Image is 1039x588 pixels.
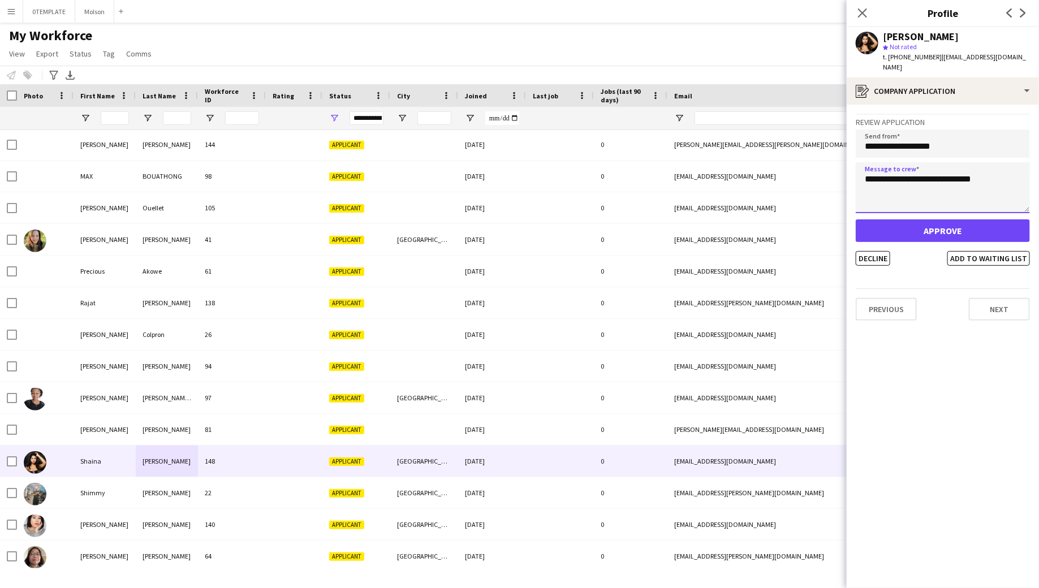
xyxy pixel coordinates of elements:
div: 97 [198,382,266,413]
button: Open Filter Menu [465,113,475,123]
div: [DATE] [458,129,526,160]
button: Open Filter Menu [80,113,90,123]
span: Workforce ID [205,87,245,104]
div: 0 [594,319,667,350]
div: 140 [198,509,266,540]
div: 148 [198,446,266,477]
div: Akowe [136,256,198,287]
div: Rajat [74,287,136,318]
button: Open Filter Menu [143,113,153,123]
div: [EMAIL_ADDRESS][PERSON_NAME][DOMAIN_NAME] [667,287,894,318]
img: Stephanie Luu [24,514,46,537]
div: 81 [198,414,266,445]
span: Status [329,92,351,100]
div: [DATE] [458,224,526,255]
span: First Name [80,92,115,100]
span: Applicant [329,552,364,561]
input: Email Filter Input [695,111,887,125]
div: [EMAIL_ADDRESS][PERSON_NAME][DOMAIN_NAME] [667,477,894,508]
div: [DATE] [458,256,526,287]
span: Applicant [329,172,364,181]
span: Jobs (last 90 days) [601,87,647,104]
div: [EMAIL_ADDRESS][DOMAIN_NAME] [667,192,894,223]
div: [EMAIL_ADDRESS][DOMAIN_NAME] [667,446,894,477]
span: View [9,49,25,59]
img: Tina Ansell [24,546,46,569]
div: [DATE] [458,319,526,350]
div: [PERSON_NAME] [74,319,136,350]
div: 0 [594,382,667,413]
span: Rating [273,92,294,100]
div: 98 [198,161,266,192]
div: [GEOGRAPHIC_DATA] [390,382,458,413]
button: Open Filter Menu [329,113,339,123]
div: [GEOGRAPHIC_DATA] [390,224,458,255]
div: BOUATHONG [136,161,198,192]
div: [DATE] [458,161,526,192]
div: 94 [198,351,266,382]
span: Email [674,92,692,100]
div: [GEOGRAPHIC_DATA] [390,477,458,508]
span: Joined [465,92,487,100]
div: 138 [198,287,266,318]
div: [PERSON_NAME] [136,351,198,382]
div: [DATE] [458,509,526,540]
button: Open Filter Menu [205,113,215,123]
a: Comms [122,46,156,61]
img: Patricia Pui Yue Lee [24,230,46,252]
span: Status [70,49,92,59]
div: 0 [594,446,667,477]
span: Applicant [329,426,364,434]
button: Decline [856,251,890,266]
input: Workforce ID Filter Input [225,111,259,125]
div: [PERSON_NAME] [74,509,136,540]
div: [PERSON_NAME] [136,287,198,318]
a: Tag [98,46,119,61]
span: Comms [126,49,152,59]
button: 0TEMPLATE [23,1,75,23]
div: 0 [594,351,667,382]
div: [PERSON_NAME] [74,129,136,160]
div: [EMAIL_ADDRESS][DOMAIN_NAME] [667,382,894,413]
span: Applicant [329,394,364,403]
span: Applicant [329,267,364,276]
div: 64 [198,541,266,572]
div: 0 [594,224,667,255]
span: My Workforce [9,27,92,44]
span: Photo [24,92,43,100]
div: [PERSON_NAME] [74,414,136,445]
button: Open Filter Menu [397,113,407,123]
img: Shimmy Silverman [24,483,46,505]
div: 0 [594,287,667,318]
div: [PERSON_NAME] [136,446,198,477]
button: Molson [75,1,114,23]
div: [DATE] [458,446,526,477]
app-action-btn: Export XLSX [63,68,77,82]
button: Open Filter Menu [674,113,684,123]
div: [EMAIL_ADDRESS][DOMAIN_NAME] [667,351,894,382]
div: Shaina [74,446,136,477]
input: City Filter Input [417,111,451,125]
div: 0 [594,414,667,445]
div: [GEOGRAPHIC_DATA] [390,541,458,572]
div: [PERSON_NAME] [136,477,198,508]
app-action-btn: Advanced filters [47,68,61,82]
div: [PERSON_NAME] [136,541,198,572]
div: Shimmy [74,477,136,508]
input: First Name Filter Input [101,111,129,125]
div: 144 [198,129,266,160]
div: [PERSON_NAME] [74,382,136,413]
div: [DATE] [458,382,526,413]
img: Samantha Mensah-Asiedu [24,388,46,410]
div: [DATE] [458,287,526,318]
div: [PERSON_NAME][GEOGRAPHIC_DATA] [136,382,198,413]
div: Colpron [136,319,198,350]
span: Applicant [329,299,364,308]
span: Applicant [329,236,364,244]
img: Shaina D [24,451,46,474]
div: [PERSON_NAME] [74,351,136,382]
span: Applicant [329,489,364,498]
span: Applicant [329,331,364,339]
span: Not rated [890,42,917,51]
h3: Profile [847,6,1039,20]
